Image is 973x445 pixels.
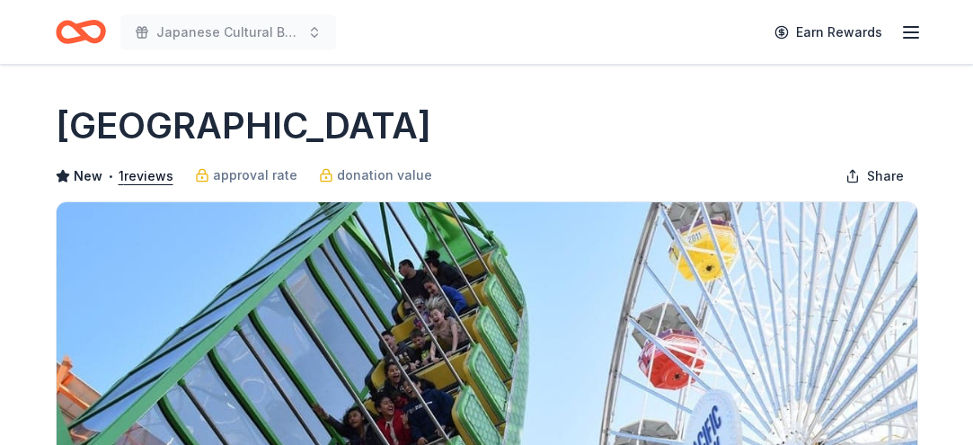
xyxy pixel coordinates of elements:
[764,16,893,49] a: Earn Rewards
[337,165,432,186] span: donation value
[156,22,300,43] span: Japanese Cultural Bazaar
[107,169,113,183] span: •
[120,14,336,50] button: Japanese Cultural Bazaar
[56,101,431,151] h1: [GEOGRAPHIC_DATA]
[195,165,297,186] a: approval rate
[74,165,102,187] span: New
[213,165,297,186] span: approval rate
[319,165,432,186] a: donation value
[119,165,173,187] button: 1reviews
[867,165,904,187] span: Share
[831,158,918,194] button: Share
[56,11,106,53] a: Home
